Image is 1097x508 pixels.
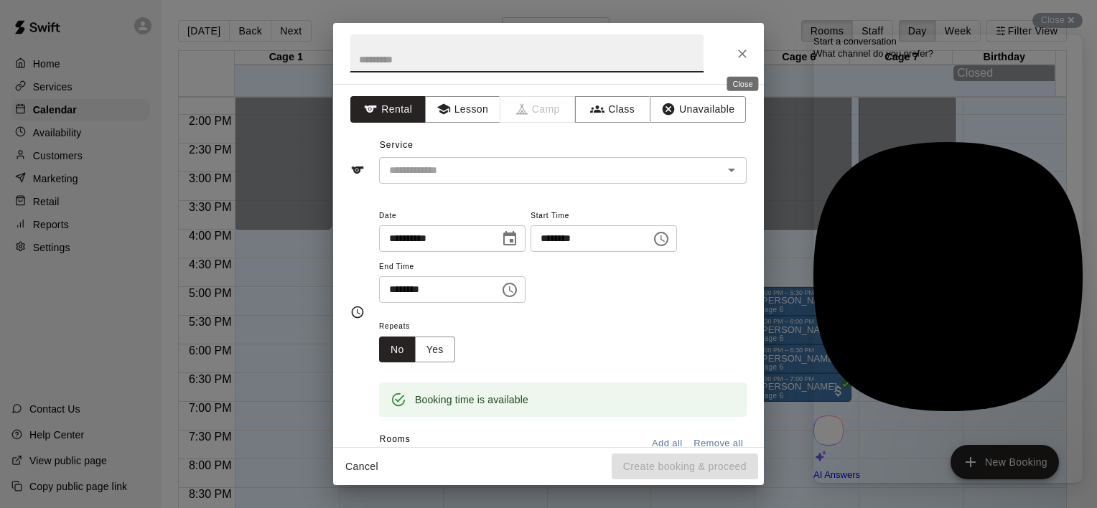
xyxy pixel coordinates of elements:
button: Cancel [339,453,385,480]
span: Rooms [380,434,411,444]
span: End Time [379,258,526,277]
button: Choose time, selected time is 5:45 PM [647,225,676,253]
svg: Timing [350,305,365,319]
button: Close [729,41,755,67]
span: Service [380,140,414,150]
div: Booking time is available [415,387,528,413]
button: Yes [415,337,455,363]
button: Choose date, selected date is Aug 20, 2025 [495,225,524,253]
div: Close [727,77,758,91]
button: Unavailable [650,96,746,123]
button: Open [722,160,742,180]
button: Class [575,96,650,123]
span: Date [379,207,526,226]
button: Remove all [690,433,747,455]
button: No [379,337,416,363]
div: outlined button group [379,337,455,363]
button: Choose time, selected time is 6:15 PM [495,276,524,304]
span: Repeats [379,317,467,337]
span: Camps can only be created in the Services page [500,96,576,123]
button: Add all [644,433,690,455]
span: Start Time [531,207,677,226]
button: Lesson [425,96,500,123]
button: Rental [350,96,426,123]
svg: Service [350,163,365,177]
